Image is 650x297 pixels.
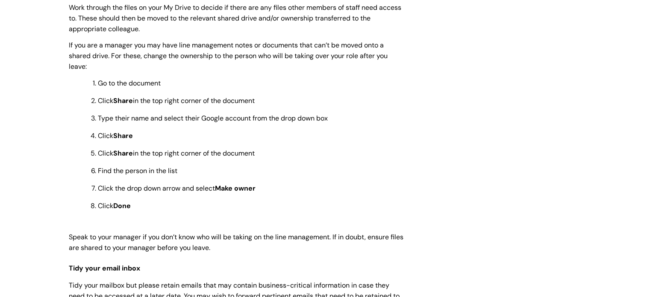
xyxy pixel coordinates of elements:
span: Click [98,131,133,140]
span: Tidy your email inbox [69,264,140,273]
span: Work through the files on your My Drive to decide if there are any files other members of staff n... [69,3,401,33]
strong: Done [113,201,131,210]
span: Type their name and select their Google account from the drop down box [98,114,328,123]
span: Click in the top right corner of the document [98,149,255,158]
strong: Make owner [215,184,256,193]
span: Go to the document [98,79,161,88]
span: Click [98,201,131,210]
span: If you are a manager you may have line management notes or documents that can’t be moved onto a s... [69,41,388,71]
strong: Share [113,149,133,158]
span: Find the person in the list [98,166,177,175]
span: Click the drop down arrow and select [98,184,256,193]
span: Click in the top right corner of the document [98,96,255,105]
strong: Share [113,96,133,105]
strong: Share [113,131,133,140]
span: Speak to your manager if you don’t know who will be taking on the line management. If in doubt, e... [69,232,403,252]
